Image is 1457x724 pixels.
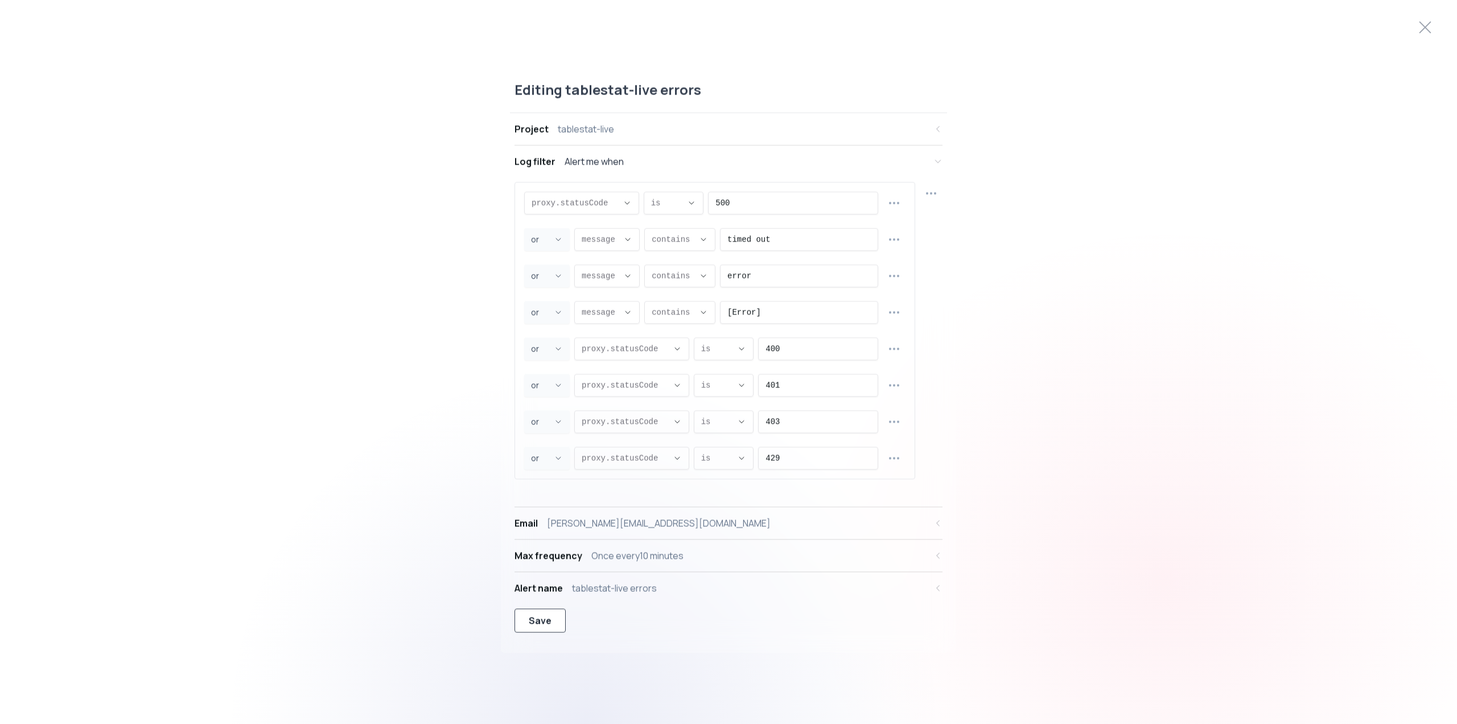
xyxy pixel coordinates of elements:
[701,452,733,464] span: is
[531,234,549,245] span: or
[531,452,549,464] span: or
[582,416,668,427] span: proxy.statusCode
[574,410,689,433] button: Descriptive Select
[574,374,689,396] button: Descriptive Select
[524,410,570,433] button: Joiner Select
[515,145,942,177] button: Log filterAlert me when
[582,234,619,245] span: message
[765,447,871,469] input: Enter text value...
[694,410,754,433] button: Descriptive Select
[582,306,619,318] span: message
[652,270,694,281] span: contains
[701,416,733,427] span: is
[582,270,619,281] span: message
[727,265,871,287] input: Enter text value...
[532,197,618,208] span: proxy.statusCode
[515,608,566,632] button: Save
[582,343,668,354] span: proxy.statusCode
[515,507,942,539] button: Email[PERSON_NAME][EMAIL_ADDRESS][DOMAIN_NAME]
[727,228,871,250] input: Enter text value...
[515,516,538,530] div: Email
[574,447,689,469] button: Descriptive Select
[727,301,871,323] input: Enter text value...
[644,301,715,324] button: Descriptive Select
[574,264,640,287] button: Descriptive Select
[694,337,754,360] button: Descriptive Select
[565,154,624,168] div: Alert me when
[765,338,871,359] input: Enter text value...
[652,234,694,245] span: contains
[572,581,657,595] div: tablestat-live errors
[515,154,555,168] div: Log filter
[644,264,715,287] button: Descriptive Select
[701,379,733,391] span: is
[524,447,570,469] button: Joiner Select
[515,177,942,506] div: Log filterAlert me when
[582,379,668,391] span: proxy.statusCode
[547,516,771,530] div: [PERSON_NAME][EMAIL_ADDRESS][DOMAIN_NAME]
[715,192,871,214] input: Enter text value...
[524,337,570,360] button: Joiner Select
[574,301,640,324] button: Descriptive Select
[644,228,715,251] button: Descriptive Select
[515,549,582,562] div: Max frequency
[574,337,689,360] button: Descriptive Select
[652,306,694,318] span: contains
[531,343,549,354] span: or
[591,549,684,562] div: Once every 10 minutes
[701,343,733,354] span: is
[524,191,639,214] button: Descriptive Select
[515,572,942,604] button: Alert nametablestat-live errors
[529,613,551,627] div: Save
[515,122,549,136] div: Project
[765,374,871,396] input: Enter text value...
[515,539,942,571] button: Max frequencyOnce every10 minutes
[694,374,754,396] button: Descriptive Select
[524,264,570,287] button: Joiner Select
[644,191,704,214] button: Descriptive Select
[524,374,570,396] button: Joiner Select
[515,113,942,145] button: Projecttablestat-live
[582,452,668,464] span: proxy.statusCode
[651,197,683,208] span: is
[765,411,871,432] input: Enter text value...
[524,301,570,324] button: Joiner Select
[531,306,549,318] span: or
[558,122,614,136] div: tablestat-live
[531,379,549,391] span: or
[531,416,549,427] span: or
[515,581,563,595] div: Alert name
[574,228,640,251] button: Descriptive Select
[531,270,549,281] span: or
[510,80,947,113] div: Editing tablestat-live errors
[694,447,754,469] button: Descriptive Select
[524,228,570,251] button: Joiner Select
